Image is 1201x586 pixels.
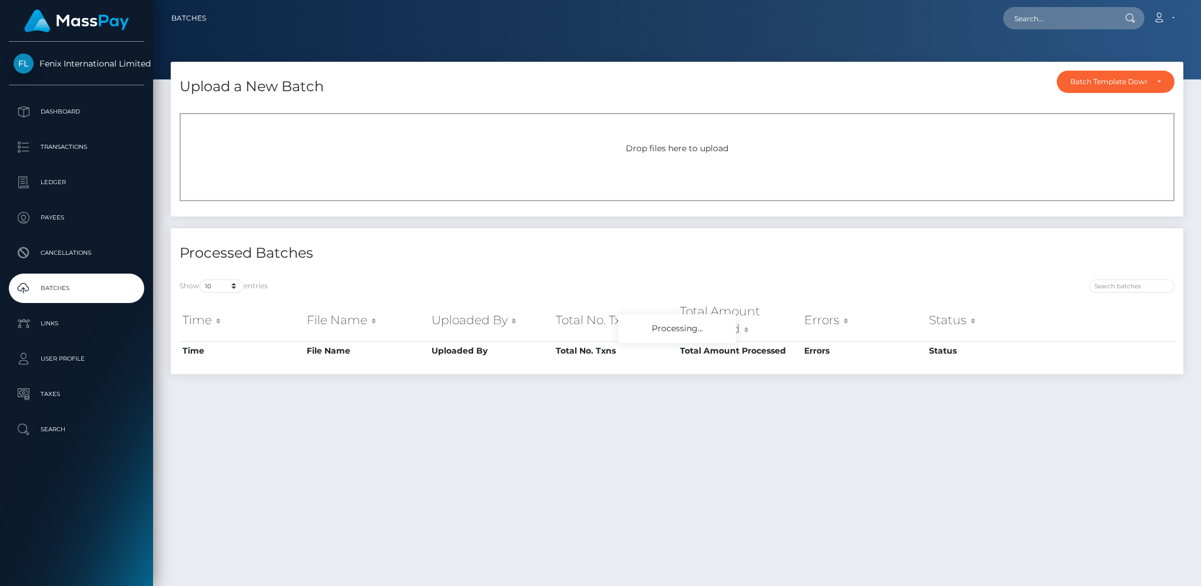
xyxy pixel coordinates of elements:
p: Payees [14,209,140,227]
p: Taxes [14,385,140,403]
label: Show entries [180,279,268,293]
a: Ledger [9,168,144,197]
a: Transactions [9,132,144,162]
a: Search [9,415,144,444]
input: Search... [1003,7,1114,29]
select: Showentries [200,279,244,293]
h4: Upload a New Batch [180,76,324,97]
p: Dashboard [14,103,140,121]
th: Uploaded By [429,299,553,341]
th: Uploaded By [429,341,553,360]
a: Dashboard [9,97,144,126]
span: Fenix International Limited [9,58,144,69]
th: Errors [801,341,925,360]
a: Payees [9,203,144,232]
p: Search [14,421,140,438]
th: File Name [304,299,428,341]
a: Taxes [9,379,144,409]
a: Batches [171,6,206,31]
input: Search batches [1089,279,1175,293]
a: Links [9,309,144,338]
div: Batch Template Download [1070,77,1147,86]
button: Batch Template Download [1057,71,1175,93]
th: Errors [801,299,925,341]
p: Ledger [14,174,140,191]
th: Total Amount Processed [677,341,801,360]
th: Total No. Txns [553,341,677,360]
p: Links [14,315,140,332]
p: Transactions [14,138,140,156]
p: Batches [14,279,140,297]
img: MassPay Logo [24,9,129,32]
th: Time [180,299,304,341]
th: File Name [304,341,428,360]
th: Time [180,341,304,360]
th: Status [926,299,1050,341]
a: Batches [9,274,144,303]
p: User Profile [14,350,140,368]
a: User Profile [9,344,144,374]
th: Total No. Txns [553,299,677,341]
div: Processing... [618,314,736,343]
th: Status [926,341,1050,360]
a: Cancellations [9,238,144,268]
img: Fenix International Limited [14,54,34,74]
th: Total Amount Processed [677,299,801,341]
p: Cancellations [14,244,140,262]
h4: Processed Batches [180,243,668,264]
span: Drop files here to upload [626,143,728,154]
